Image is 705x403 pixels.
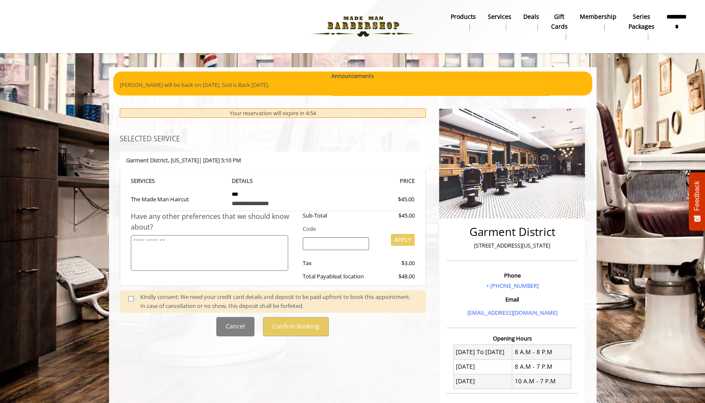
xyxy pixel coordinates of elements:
[448,226,575,238] h2: Garment District
[225,176,320,186] th: DETAILS
[512,345,571,359] td: 8 A.M - 8 P.M
[512,374,571,388] td: 10 A.M - 7 P.M
[131,211,297,233] div: Have any other preferences that we should know about?
[296,259,375,268] div: Tax
[367,195,414,204] div: $45.00
[296,224,415,233] div: Code
[131,176,226,186] th: SERVICE
[467,309,557,316] a: [EMAIL_ADDRESS][DOMAIN_NAME]
[448,272,575,278] h3: Phone
[126,156,241,164] b: Garment District | [DATE] 5:10 PM
[448,296,575,302] h3: Email
[517,11,545,33] a: DealsDeals
[545,11,574,42] a: Gift cardsgift cards
[488,12,511,21] b: Services
[628,12,655,31] b: Series packages
[375,211,415,220] div: $45.00
[304,3,422,50] img: Made Man Barbershop logo
[120,81,586,90] p: [PERSON_NAME] will be back on [DATE]. Sod is Back [DATE].
[482,11,517,33] a: ServicesServices
[453,359,512,374] td: [DATE]
[693,181,701,211] span: Feedback
[140,293,417,310] div: Kindly consent: We need your credit card details and deposit to be paid upfront to book this appo...
[689,172,705,230] button: Feedback - Show survey
[120,108,426,118] div: Your reservation will expire in 4:54
[486,282,538,290] a: + [PHONE_NUMBER]
[320,176,415,186] th: PRICE
[622,11,661,42] a: Series packagesSeries packages
[263,317,329,336] button: Confirm Booking
[512,359,571,374] td: 8 A.M - 7 P.M
[448,241,575,250] p: [STREET_ADDRESS][US_STATE]
[523,12,539,21] b: Deals
[331,72,374,81] b: Announcements
[551,12,568,31] b: gift cards
[451,12,476,21] b: products
[453,345,512,359] td: [DATE] To [DATE]
[446,335,578,341] h3: Opening Hours
[152,177,155,185] span: S
[120,135,426,143] h3: SELECTED SERVICE
[131,186,226,211] td: The Made Man Haircut
[337,272,364,280] span: at location
[296,272,375,281] div: Total Payable
[216,317,254,336] button: Cancel
[391,234,415,246] button: APPLY
[453,374,512,388] td: [DATE]
[168,156,199,164] span: , [US_STATE]
[445,11,482,33] a: Productsproducts
[375,259,415,268] div: $3.00
[580,12,617,21] b: Membership
[375,272,415,281] div: $48.00
[296,211,375,220] div: Sub-Total
[574,11,622,33] a: MembershipMembership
